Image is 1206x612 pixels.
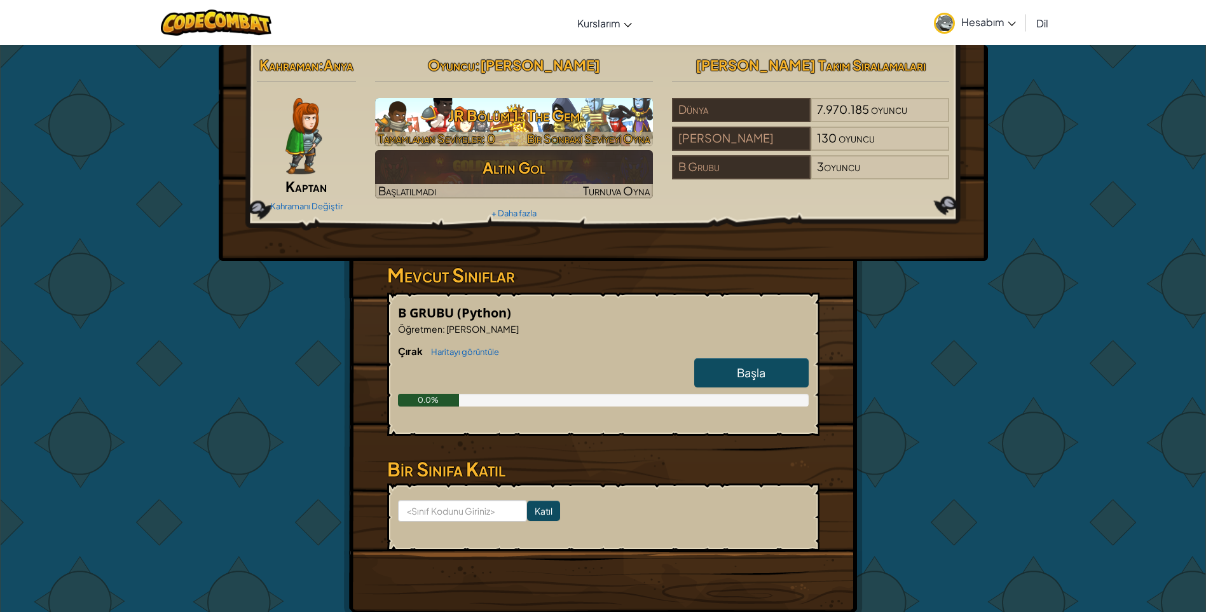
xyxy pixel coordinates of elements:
[319,56,324,74] span: :
[1030,6,1055,40] a: Dil
[378,131,495,146] span: Tamamlanan Seviyeler: 0
[161,10,272,36] img: CodeCombat logosu
[387,261,819,289] h3: Mevcut Sınıflar
[457,304,511,321] span: (Python)
[491,208,537,218] a: + Daha fazla
[571,6,638,40] a: Kurslarım
[672,127,811,151] div: [PERSON_NAME]
[398,304,457,321] span: B GRUBU
[375,150,653,198] img: Altın Gol
[577,17,620,30] span: Kurslarım
[387,455,819,483] h3: Bir Sınıfa Katıl
[672,155,811,179] div: B Grubu
[475,56,480,74] span: :
[672,139,950,153] a: [PERSON_NAME]130oyuncu
[375,98,653,146] img: JR Bölüm 1: The Gem
[445,323,519,335] span: [PERSON_NAME]
[285,98,322,174] img: captain-pose.png
[696,56,926,74] span: [PERSON_NAME] Takım Sıralamaları
[259,56,319,74] span: Kahraman
[398,345,425,357] span: Çırak
[737,365,765,380] span: Başla
[961,15,1016,29] span: Hesabım
[824,159,860,174] span: oyuncu
[672,98,811,122] div: Dünya
[375,101,653,130] h3: JR Bölüm 1: The Gem
[817,130,837,145] span: 130
[442,323,445,335] span: :
[425,347,499,357] a: Haritayı görüntüle
[1036,17,1048,30] span: Dil
[672,110,950,125] a: Dünya7.970.185oyuncu
[928,3,1022,43] a: Hesabım
[871,102,907,116] span: oyuncu
[839,130,875,145] span: oyuncu
[324,56,353,74] span: Anya
[398,500,527,522] input: <Sınıf Kodunu Giriniz>
[285,177,327,195] span: Kaptan
[375,150,653,198] a: Altın GolBaşlatılmadıTurnuva Oyna
[527,131,650,146] span: Bir Sonraki Seviyeyi Oyna
[428,56,475,74] span: Oyuncu
[480,56,600,74] span: [PERSON_NAME]
[583,183,650,198] span: Turnuva Oyna
[398,394,460,407] div: 0.0%
[672,167,950,182] a: B Grubu3oyuncu
[527,501,560,521] input: Katıl
[270,201,343,211] a: Kahramanı Değiştir
[934,13,955,34] img: avatar
[375,153,653,182] h3: Altın Gol
[378,183,436,198] span: Başlatılmadı
[375,98,653,146] a: Bir Sonraki Seviyeyi Oyna
[398,323,442,335] span: Öğretmen
[811,155,949,179] div: 3
[817,102,869,116] span: 7.970.185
